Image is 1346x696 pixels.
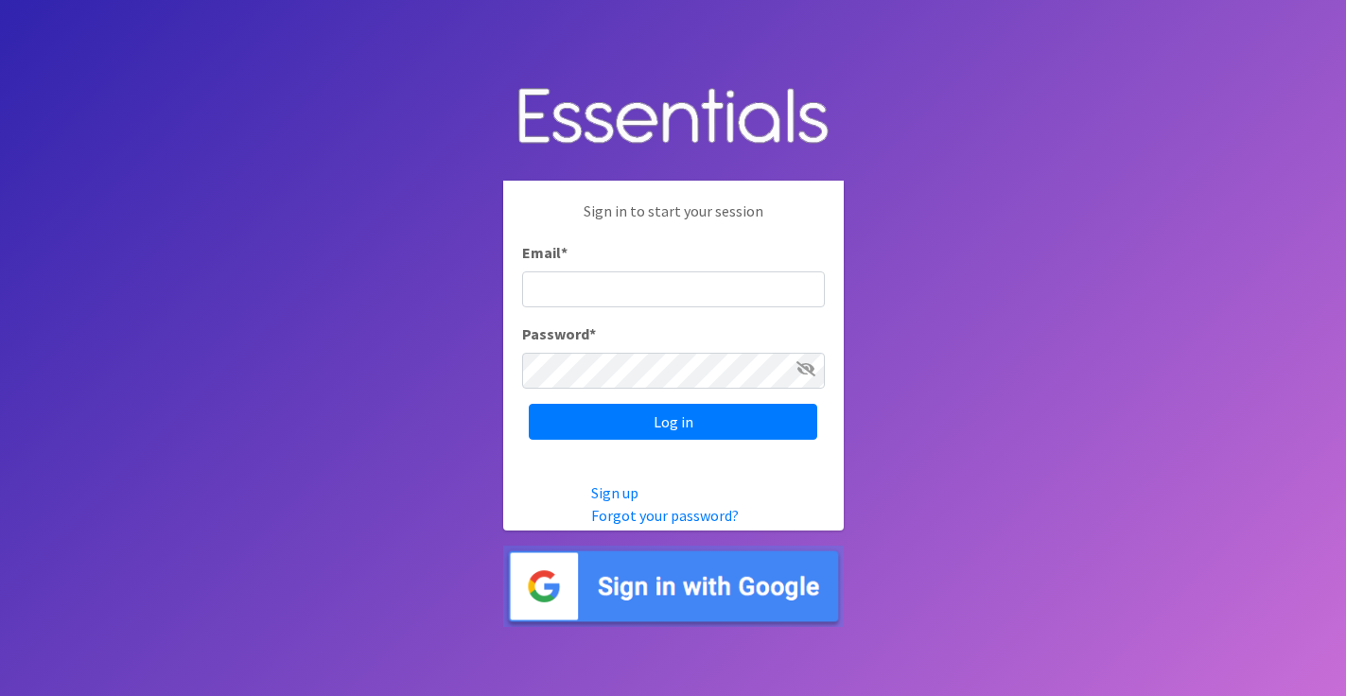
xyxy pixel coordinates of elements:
a: Sign up [591,483,638,502]
label: Password [522,322,596,345]
label: Email [522,241,568,264]
img: Human Essentials [503,69,844,166]
p: Sign in to start your session [522,200,825,241]
a: Forgot your password? [591,506,739,525]
abbr: required [561,243,568,262]
abbr: required [589,324,596,343]
input: Log in [529,404,817,440]
img: Sign in with Google [503,546,844,628]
